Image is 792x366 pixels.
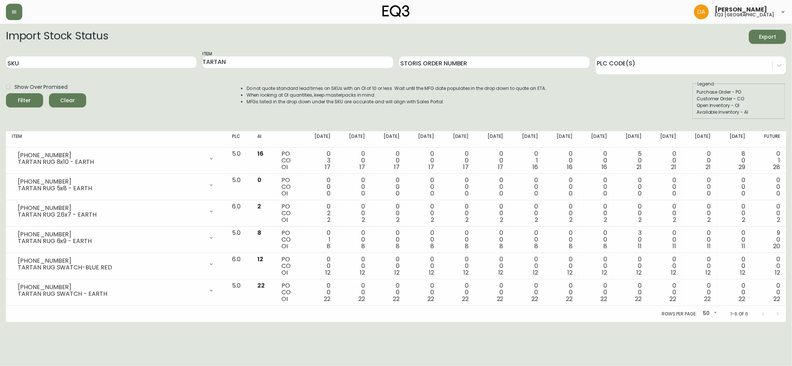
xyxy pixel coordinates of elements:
[18,211,204,218] div: TARTAN RUG 2.6x7 - EARTH
[446,256,469,276] div: 0 0
[723,256,746,276] div: 0 0
[257,255,263,263] span: 12
[466,216,469,224] span: 2
[688,203,711,223] div: 0 0
[498,268,503,277] span: 12
[671,268,676,277] span: 12
[775,268,780,277] span: 12
[619,203,642,223] div: 0 0
[707,242,711,250] span: 11
[481,230,503,250] div: 0 0
[707,189,711,198] span: 0
[18,264,204,271] div: TARTAN RUG SWATCH-BLUE RED
[584,177,607,197] div: 0 0
[481,256,503,276] div: 0 0
[532,163,538,171] span: 16
[509,131,544,148] th: [DATE]
[723,230,746,250] div: 0 0
[226,279,251,306] td: 5.0
[342,256,365,276] div: 0 0
[682,131,717,148] th: [DATE]
[584,203,607,223] div: 0 0
[481,203,503,223] div: 0 0
[411,203,434,223] div: 0 0
[18,96,31,105] div: Filter
[638,216,642,224] span: 2
[360,268,365,277] span: 12
[18,205,204,211] div: [PHONE_NUMBER]
[500,242,503,250] span: 8
[394,268,400,277] span: 12
[446,150,469,171] div: 0 0
[755,32,780,42] span: Export
[569,242,573,250] span: 8
[619,230,642,250] div: 3 0
[672,242,676,250] span: 11
[308,203,330,223] div: 0 2
[654,177,676,197] div: 0 0
[12,203,220,220] div: [PHONE_NUMBER]TARTAN RUG 2.6x7 - EARTH
[281,189,288,198] span: OI
[697,102,781,109] div: Open Inventory - OI
[302,131,336,148] th: [DATE]
[757,177,780,197] div: 0 0
[18,152,204,159] div: [PHONE_NUMBER]
[669,295,676,303] span: 22
[688,282,711,302] div: 0 0
[715,13,774,17] h5: eq3 [GEOGRAPHIC_DATA]
[281,282,296,302] div: PO CO
[226,148,251,174] td: 5.0
[773,163,780,171] span: 28
[776,189,780,198] span: 0
[638,242,642,250] span: 11
[281,216,288,224] span: OI
[12,230,220,246] div: [PHONE_NUMBER]TARTAN RUG 6x9 - EARTH
[566,295,573,303] span: 22
[740,268,746,277] span: 12
[773,242,780,250] span: 20
[752,131,786,148] th: Future
[654,230,676,250] div: 0 0
[396,189,400,198] span: 0
[749,30,786,44] button: Export
[673,216,676,224] span: 2
[697,89,781,95] div: Purchase Order - PO
[377,177,400,197] div: 0 0
[377,282,400,302] div: 0 0
[247,98,547,105] li: MFGs listed in the drop down under the SKU are accurate and will align with Sales Portal.
[342,203,365,223] div: 0 0
[325,163,330,171] span: 17
[688,150,711,171] div: 0 0
[723,150,746,171] div: 8 0
[515,150,538,171] div: 0 1
[757,150,780,171] div: 0 1
[688,177,711,197] div: 0 0
[742,242,746,250] span: 11
[411,177,434,197] div: 0 0
[704,295,711,303] span: 22
[619,282,642,302] div: 0 0
[446,282,469,302] div: 0 0
[18,178,204,185] div: [PHONE_NUMBER]
[430,242,434,250] span: 8
[697,109,781,116] div: Available Inventory - AI
[342,177,365,197] div: 0 0
[462,295,469,303] span: 22
[377,150,400,171] div: 0 0
[533,268,538,277] span: 12
[498,163,503,171] span: 17
[730,311,748,317] p: 1-6 of 6
[500,216,503,224] span: 2
[396,216,400,224] span: 2
[257,149,264,158] span: 16
[757,282,780,302] div: 0 0
[325,268,330,277] span: 12
[342,150,365,171] div: 0 0
[567,268,573,277] span: 12
[18,258,204,264] div: [PHONE_NUMBER]
[662,311,697,317] p: Rows per page:
[18,291,204,297] div: TARTAN RUG SWATCH - EARTH
[515,282,538,302] div: 0 0
[635,295,642,303] span: 22
[723,203,746,223] div: 0 0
